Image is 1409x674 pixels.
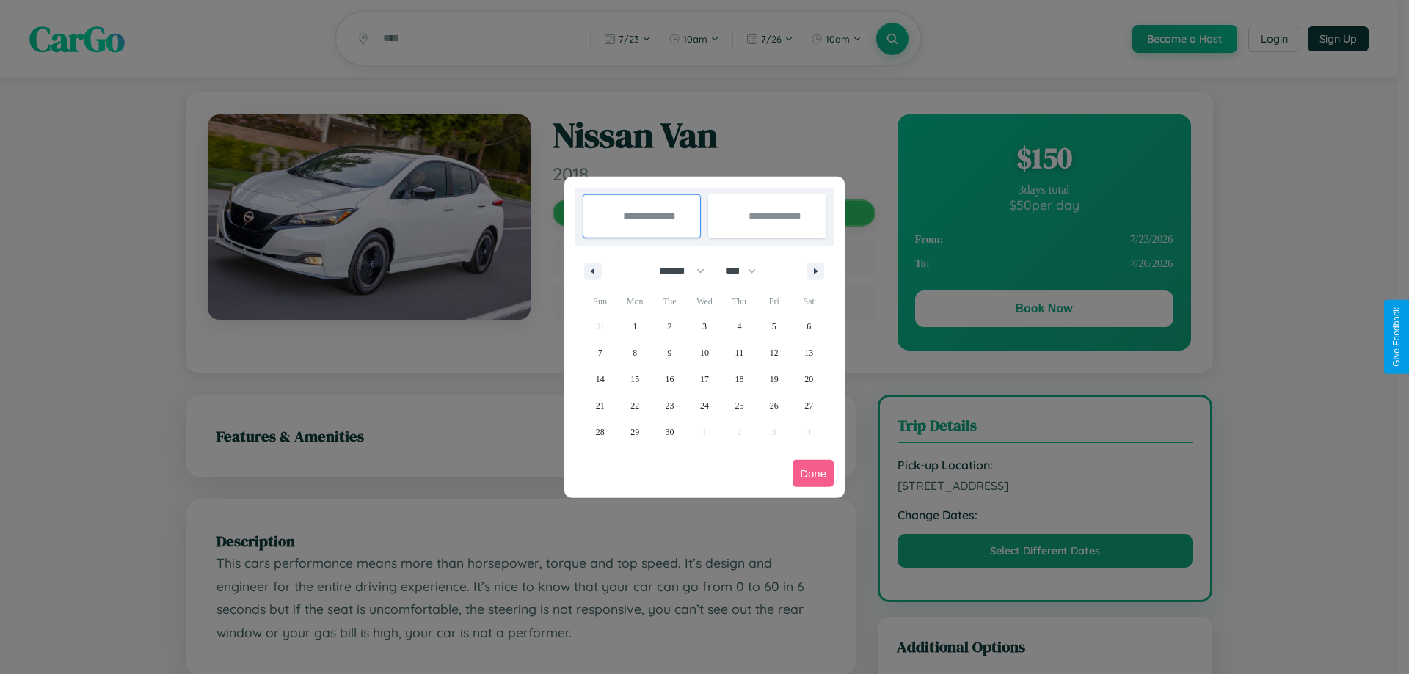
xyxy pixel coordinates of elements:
span: 21 [596,392,605,419]
span: Fri [757,290,791,313]
button: 11 [722,340,757,366]
span: Wed [687,290,721,313]
button: 1 [617,313,652,340]
span: 30 [666,419,674,445]
span: Tue [652,290,687,313]
span: Thu [722,290,757,313]
button: 15 [617,366,652,392]
span: 17 [700,366,709,392]
button: 2 [652,313,687,340]
button: 9 [652,340,687,366]
span: 4 [737,313,741,340]
span: 26 [770,392,779,419]
span: 20 [804,366,813,392]
span: Sun [583,290,617,313]
span: 15 [630,366,639,392]
span: 2 [668,313,672,340]
span: 5 [772,313,776,340]
span: 3 [702,313,707,340]
button: 3 [687,313,721,340]
span: 6 [807,313,811,340]
button: 25 [722,392,757,419]
button: 13 [792,340,826,366]
button: 23 [652,392,687,419]
button: 5 [757,313,791,340]
span: 1 [633,313,637,340]
span: Sat [792,290,826,313]
button: 19 [757,366,791,392]
button: 10 [687,340,721,366]
span: 9 [668,340,672,366]
button: Done [793,460,834,487]
span: 25 [735,392,743,419]
span: 23 [666,392,674,419]
button: 12 [757,340,791,366]
button: 20 [792,366,826,392]
span: 14 [596,366,605,392]
span: 13 [804,340,813,366]
span: 24 [700,392,709,419]
button: 26 [757,392,791,419]
span: 12 [770,340,779,366]
button: 17 [687,366,721,392]
button: 24 [687,392,721,419]
button: 22 [617,392,652,419]
span: 27 [804,392,813,419]
button: 21 [583,392,617,419]
button: 4 [722,313,757,340]
span: 10 [700,340,709,366]
span: 11 [735,340,744,366]
span: 16 [666,366,674,392]
button: 7 [583,340,617,366]
button: 18 [722,366,757,392]
span: 29 [630,419,639,445]
button: 29 [617,419,652,445]
button: 16 [652,366,687,392]
span: 8 [633,340,637,366]
button: 27 [792,392,826,419]
div: Give Feedback [1391,307,1402,367]
span: Mon [617,290,652,313]
button: 14 [583,366,617,392]
span: 7 [598,340,602,366]
span: 19 [770,366,779,392]
span: 18 [735,366,743,392]
button: 6 [792,313,826,340]
button: 30 [652,419,687,445]
button: 8 [617,340,652,366]
span: 22 [630,392,639,419]
span: 28 [596,419,605,445]
button: 28 [583,419,617,445]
